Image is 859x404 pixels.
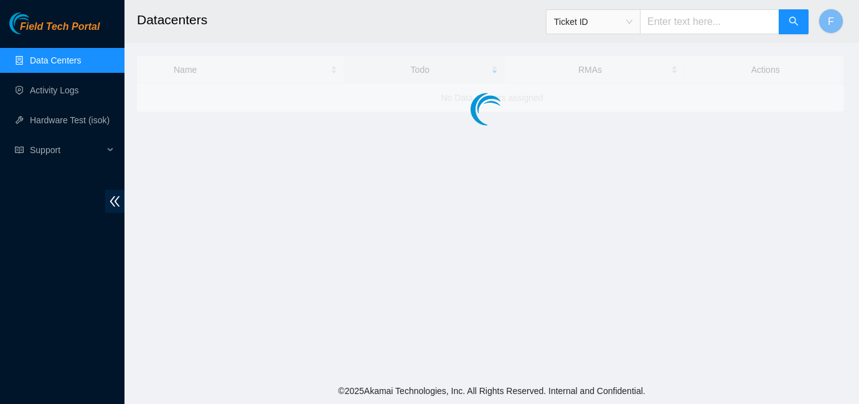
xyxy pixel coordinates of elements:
[20,21,100,33] span: Field Tech Portal
[9,12,63,34] img: Akamai Technologies
[105,190,124,213] span: double-left
[124,378,859,404] footer: © 2025 Akamai Technologies, Inc. All Rights Reserved. Internal and Confidential.
[819,9,843,34] button: F
[779,9,809,34] button: search
[30,138,103,162] span: Support
[828,14,834,29] span: F
[30,115,110,125] a: Hardware Test (isok)
[640,9,779,34] input: Enter text here...
[30,55,81,65] a: Data Centers
[15,146,24,154] span: read
[30,85,79,95] a: Activity Logs
[554,12,632,31] span: Ticket ID
[789,16,799,28] span: search
[9,22,100,39] a: Akamai TechnologiesField Tech Portal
